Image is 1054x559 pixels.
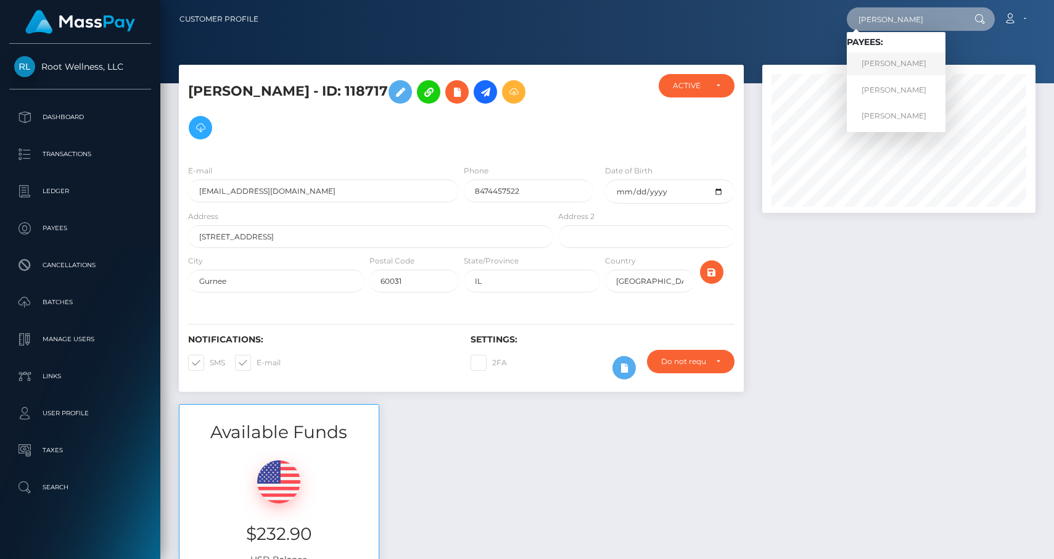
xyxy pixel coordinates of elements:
[14,404,146,423] p: User Profile
[188,165,212,176] label: E-mail
[647,350,735,373] button: Do not require
[464,255,519,267] label: State/Province
[14,256,146,275] p: Cancellations
[188,334,452,345] h6: Notifications:
[14,367,146,386] p: Links
[188,211,218,222] label: Address
[9,287,151,318] a: Batches
[188,255,203,267] label: City
[464,165,488,176] label: Phone
[847,78,945,101] a: [PERSON_NAME]
[847,7,963,31] input: Search...
[659,74,735,97] button: ACTIVE
[14,145,146,164] p: Transactions
[558,211,595,222] label: Address 2
[9,176,151,207] a: Ledger
[14,56,35,77] img: Root Wellness, LLC
[847,37,945,48] h6: Payees:
[235,355,281,371] label: E-mail
[605,165,653,176] label: Date of Birth
[471,355,507,371] label: 2FA
[179,6,258,32] a: Customer Profile
[9,250,151,281] a: Cancellations
[471,334,735,345] h6: Settings:
[474,80,497,104] a: Initiate Payout
[14,293,146,312] p: Batches
[14,330,146,349] p: Manage Users
[9,324,151,355] a: Manage Users
[369,255,414,267] label: Postal Code
[661,357,706,366] div: Do not require
[605,255,636,267] label: Country
[9,361,151,392] a: Links
[189,522,369,546] h3: $232.90
[9,435,151,466] a: Taxes
[9,61,151,72] span: Root Wellness, LLC
[9,139,151,170] a: Transactions
[14,478,146,497] p: Search
[9,102,151,133] a: Dashboard
[14,182,146,201] p: Ledger
[188,74,546,146] h5: [PERSON_NAME] - ID: 118717
[14,441,146,460] p: Taxes
[673,81,706,91] div: ACTIVE
[847,52,945,75] a: [PERSON_NAME]
[9,213,151,244] a: Payees
[9,472,151,503] a: Search
[847,104,945,127] a: [PERSON_NAME]
[14,219,146,238] p: Payees
[25,10,135,34] img: MassPay Logo
[14,108,146,126] p: Dashboard
[9,398,151,429] a: User Profile
[188,355,225,371] label: SMS
[257,460,300,503] img: USD.png
[179,420,379,444] h3: Available Funds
